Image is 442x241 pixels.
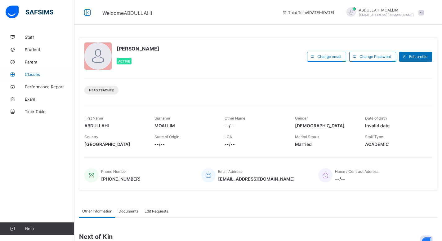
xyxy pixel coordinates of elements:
[6,6,53,19] img: safsims
[359,54,391,59] span: Change Password
[25,72,74,77] span: Classes
[101,176,141,182] span: [PHONE_NUMBER]
[84,142,145,147] span: [GEOGRAPHIC_DATA]
[154,116,170,120] span: Surname
[25,84,74,89] span: Performance Report
[25,35,74,40] span: Staff
[295,116,308,120] span: Gender
[118,209,138,213] span: Documents
[218,169,242,174] span: Email Address
[295,142,356,147] span: Married
[154,142,215,147] span: --/--
[25,47,74,52] span: Student
[102,10,152,16] span: Welcome ABDULLAHI
[365,142,426,147] span: ACADEMIC
[25,226,74,231] span: Help
[335,176,378,182] span: --/--
[295,134,319,139] span: Marital Status
[84,116,103,120] span: First Name
[359,8,414,12] span: ABDULLAHI MOALLIM
[101,169,127,174] span: Phone Number
[118,59,130,63] span: Active
[335,169,378,174] span: Home / Contract Address
[225,116,245,120] span: Other Name
[359,13,414,17] span: [EMAIL_ADDRESS][DOMAIN_NAME]
[25,59,74,64] span: Parent
[154,123,215,128] span: MOALLIM
[225,123,285,128] span: --/--
[225,134,232,139] span: LGA
[340,7,427,18] div: ABDULLAHIMOALLIM
[25,109,74,114] span: Time Table
[84,123,145,128] span: ABDULLAHI
[417,219,436,238] button: Open asap
[282,10,334,15] span: session/term information
[218,176,295,182] span: [EMAIL_ADDRESS][DOMAIN_NAME]
[82,209,112,213] span: Other Information
[79,233,437,240] span: Next of Kin
[117,46,159,52] span: [PERSON_NAME]
[25,97,74,102] span: Exam
[145,209,168,213] span: Edit Requests
[365,116,387,120] span: Date of Birth
[365,123,426,128] span: Invalid date
[154,134,179,139] span: State of Origin
[365,134,383,139] span: Staff Type
[295,123,356,128] span: [DEMOGRAPHIC_DATA]
[89,88,114,92] span: Head Teacher
[409,54,427,59] span: Edit profile
[84,134,98,139] span: Country
[225,142,285,147] span: --/--
[317,54,341,59] span: Change email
